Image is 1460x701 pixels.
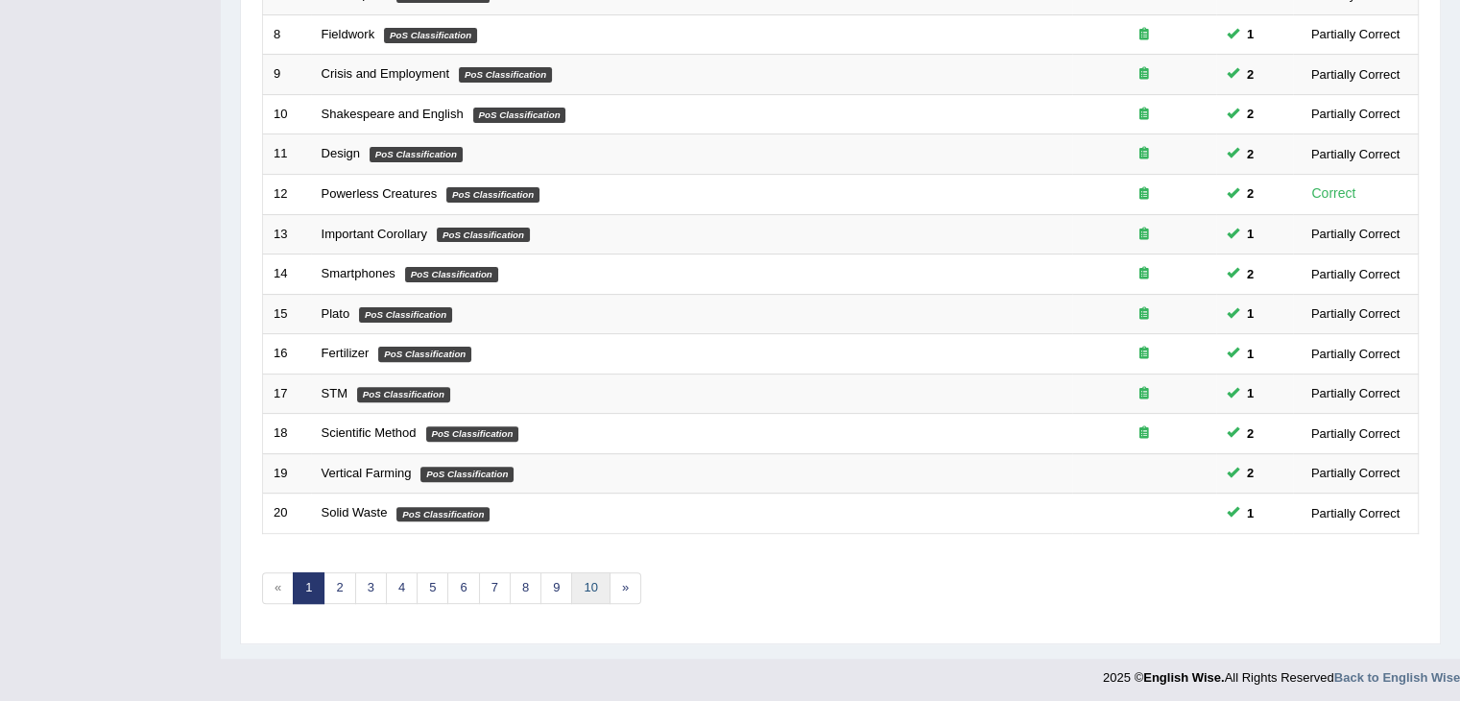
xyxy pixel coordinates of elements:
[447,572,479,604] a: 6
[1304,463,1407,483] div: Partially Correct
[359,307,452,323] em: PoS Classification
[263,334,311,375] td: 16
[473,108,566,123] em: PoS Classification
[1239,423,1261,444] span: You can still take this question
[322,227,428,241] a: Important Corollary
[357,387,450,402] em: PoS Classification
[1083,385,1206,403] div: Exam occurring question
[1083,424,1206,443] div: Exam occurring question
[396,507,490,522] em: PoS Classification
[1239,303,1261,324] span: You can still take this question
[263,294,311,334] td: 15
[1143,670,1224,685] strong: English Wise.
[1083,226,1206,244] div: Exam occurring question
[263,374,311,414] td: 17
[322,186,438,201] a: Powerless Creatures
[1239,104,1261,124] span: You can still take this question
[1304,104,1407,124] div: Partially Correct
[263,494,311,534] td: 20
[1083,65,1206,84] div: Exam occurring question
[1083,106,1206,124] div: Exam occurring question
[263,174,311,214] td: 12
[1304,64,1407,85] div: Partially Correct
[426,426,519,442] em: PoS Classification
[1239,183,1261,204] span: You can still take this question
[263,134,311,175] td: 11
[322,66,450,81] a: Crisis and Employment
[1304,224,1407,244] div: Partially Correct
[370,147,463,162] em: PoS Classification
[459,67,552,83] em: PoS Classification
[263,414,311,454] td: 18
[322,505,388,520] a: Solid Waste
[322,425,417,440] a: Scientific Method
[322,266,395,280] a: Smartphones
[1239,264,1261,284] span: You can still take this question
[417,572,448,604] a: 5
[322,306,350,321] a: Plato
[1083,305,1206,324] div: Exam occurring question
[1239,463,1261,483] span: You can still take this question
[1239,383,1261,403] span: You can still take this question
[263,55,311,95] td: 9
[378,347,471,362] em: PoS Classification
[405,267,498,282] em: PoS Classification
[437,228,530,243] em: PoS Classification
[263,14,311,55] td: 8
[1304,264,1407,284] div: Partially Correct
[263,453,311,494] td: 19
[1334,670,1460,685] a: Back to English Wise
[322,146,360,160] a: Design
[384,28,477,43] em: PoS Classification
[1304,303,1407,324] div: Partially Correct
[322,346,370,360] a: Fertilizer
[1083,26,1206,44] div: Exam occurring question
[479,572,511,604] a: 7
[293,572,324,604] a: 1
[1239,64,1261,85] span: You can still take this question
[322,386,347,400] a: STM
[386,572,418,604] a: 4
[1083,145,1206,163] div: Exam occurring question
[1304,344,1407,364] div: Partially Correct
[1239,344,1261,364] span: You can still take this question
[263,214,311,254] td: 13
[1304,383,1407,403] div: Partially Correct
[322,27,375,41] a: Fieldwork
[355,572,387,604] a: 3
[1083,265,1206,283] div: Exam occurring question
[263,94,311,134] td: 10
[323,572,355,604] a: 2
[1304,24,1407,44] div: Partially Correct
[446,187,539,203] em: PoS Classification
[322,107,464,121] a: Shakespeare and English
[540,572,572,604] a: 9
[1083,185,1206,204] div: Exam occurring question
[1304,182,1364,205] div: Correct
[263,254,311,295] td: 14
[1304,144,1407,164] div: Partially Correct
[1083,345,1206,363] div: Exam occurring question
[571,572,610,604] a: 10
[1239,24,1261,44] span: You can still take this question
[262,572,294,604] span: «
[510,572,541,604] a: 8
[1304,423,1407,444] div: Partially Correct
[1239,144,1261,164] span: You can still take this question
[1304,503,1407,523] div: Partially Correct
[1103,659,1460,687] div: 2025 © All Rights Reserved
[420,467,514,482] em: PoS Classification
[1239,503,1261,523] span: You can still take this question
[1239,224,1261,244] span: You can still take this question
[610,572,641,604] a: »
[322,466,412,480] a: Vertical Farming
